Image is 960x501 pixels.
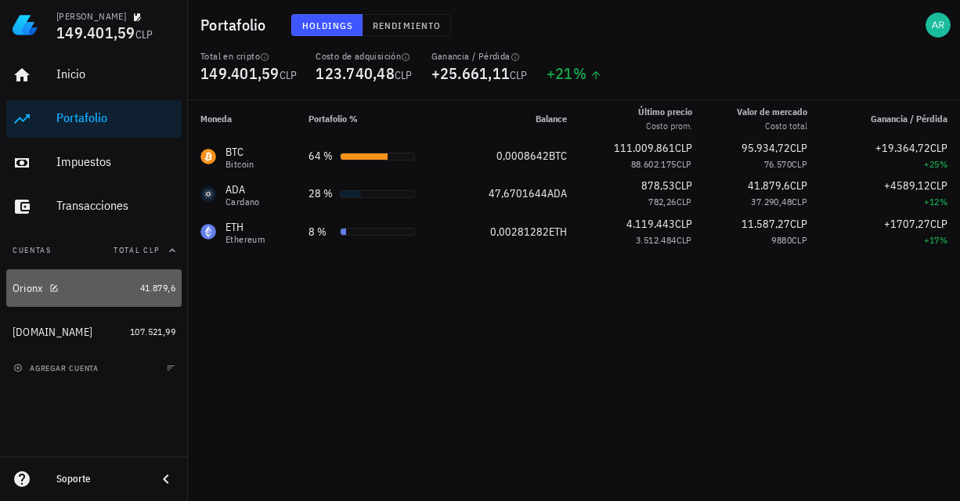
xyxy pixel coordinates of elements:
[6,144,182,182] a: Impuestos
[226,197,260,207] div: Cardano
[226,219,265,235] div: ETH
[316,50,412,63] div: Costo de adquisición
[226,160,254,169] div: Bitcoin
[114,245,160,255] span: Total CLP
[6,313,182,351] a: [DOMAIN_NAME] 107.521,99
[790,178,807,193] span: CLP
[792,158,807,170] span: CLP
[316,63,395,84] span: 123.740,48
[790,217,807,231] span: CLP
[884,217,930,231] span: +1707,27
[200,113,232,124] span: Moneda
[301,20,353,31] span: Holdings
[226,235,265,244] div: Ethereum
[56,198,175,213] div: Transacciones
[930,141,947,155] span: CLP
[291,14,363,36] button: Holdings
[200,224,216,240] div: ETH-icon
[13,326,92,339] div: [DOMAIN_NAME]
[742,217,790,231] span: 11.587,27
[309,148,334,164] div: 64 %
[372,20,441,31] span: Rendimiento
[226,182,260,197] div: ADA
[871,113,947,124] span: Ganancia / Pérdida
[677,196,692,207] span: CLP
[6,56,182,94] a: Inicio
[130,326,175,337] span: 107.521,99
[832,232,947,248] div: +17
[675,178,692,193] span: CLP
[56,473,144,485] div: Soporte
[832,194,947,210] div: +12
[631,158,677,170] span: 88.602.175
[790,141,807,155] span: CLP
[280,68,298,82] span: CLP
[638,105,692,119] div: Último precio
[771,234,792,246] span: 9880
[549,225,567,239] span: ETH
[510,68,528,82] span: CLP
[748,178,790,193] span: 41.879,6
[135,27,153,41] span: CLP
[309,186,334,202] div: 28 %
[6,188,182,225] a: Transacciones
[930,217,947,231] span: CLP
[56,67,175,81] div: Inicio
[884,178,930,193] span: +4589,12
[636,234,677,246] span: 3.512.484
[296,100,455,138] th: Portafolio %: Sin ordenar. Pulse para ordenar de forma ascendente.
[200,186,216,202] div: ADA-icon
[140,282,175,294] span: 41.879,6
[16,363,99,373] span: agregar cuenta
[737,119,807,133] div: Costo total
[6,269,182,307] a: Orionx 41.879,6
[792,234,807,246] span: CLP
[677,234,692,246] span: CLP
[13,282,43,295] div: Orionx
[56,154,175,169] div: Impuestos
[6,232,182,269] button: CuentasTotal CLP
[56,110,175,125] div: Portafolio
[309,224,334,240] div: 8 %
[547,66,602,81] div: +21
[431,50,528,63] div: Ganancia / Pérdida
[490,225,549,239] span: 0,00281282
[549,149,567,163] span: BTC
[751,196,792,207] span: 37.290,48
[188,100,296,138] th: Moneda
[489,186,547,200] span: 47,6701644
[363,14,451,36] button: Rendimiento
[200,50,297,63] div: Total en cripto
[930,178,947,193] span: CLP
[737,105,807,119] div: Valor de mercado
[200,149,216,164] div: BTC-icon
[536,113,567,124] span: Balance
[940,196,947,207] span: %
[638,119,692,133] div: Costo prom.
[675,217,692,231] span: CLP
[626,217,675,231] span: 4.119.443
[820,100,960,138] th: Ganancia / Pérdida: Sin ordenar. Pulse para ordenar de forma ascendente.
[940,234,947,246] span: %
[547,186,567,200] span: ADA
[496,149,549,163] span: 0,0008642
[940,158,947,170] span: %
[13,13,38,38] img: LedgiFi
[56,10,126,23] div: [PERSON_NAME]
[641,178,675,193] span: 878,53
[792,196,807,207] span: CLP
[9,360,106,376] button: agregar cuenta
[675,141,692,155] span: CLP
[648,196,676,207] span: 782,26
[309,113,358,124] span: Portafolio %
[764,158,792,170] span: 76.570
[573,63,586,84] span: %
[395,68,413,82] span: CLP
[56,22,135,43] span: 149.401,59
[455,100,579,138] th: Balance: Sin ordenar. Pulse para ordenar de forma ascendente.
[200,63,280,84] span: 149.401,59
[6,100,182,138] a: Portafolio
[832,157,947,172] div: +25
[200,13,272,38] h1: Portafolio
[677,158,692,170] span: CLP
